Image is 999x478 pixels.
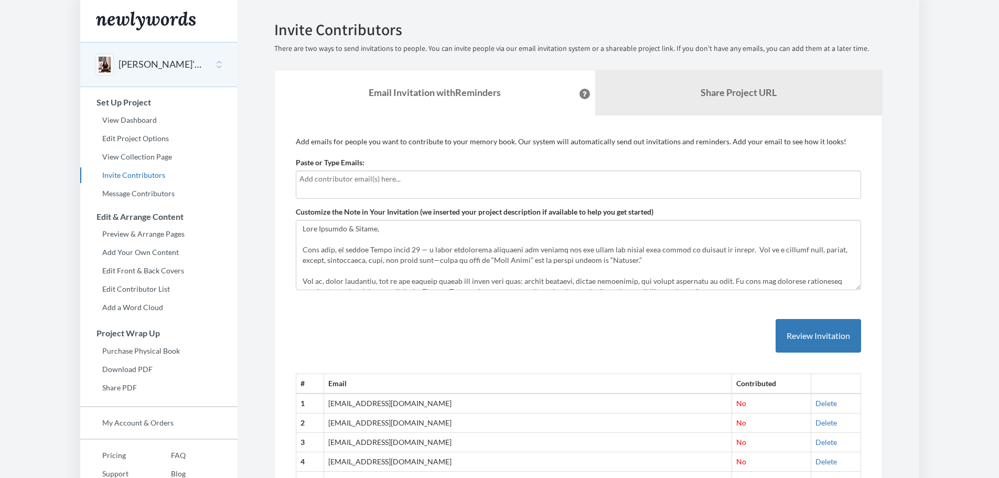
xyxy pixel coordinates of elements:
td: [EMAIL_ADDRESS][DOMAIN_NAME] [324,413,732,433]
a: Delete [815,418,837,427]
a: FAQ [149,448,186,463]
a: Delete [815,457,837,466]
a: Preview & Arrange Pages [80,226,238,242]
p: There are two ways to send invitations to people. You can invite people via our email invitation ... [274,44,883,54]
a: View Dashboard [80,112,238,128]
a: Share PDF [80,380,238,396]
a: Message Contributors [80,186,238,201]
h3: Edit & Arrange Content [81,212,238,221]
strong: Email Invitation with Reminders [369,87,501,98]
a: Pricing [80,448,149,463]
a: Delete [815,399,837,408]
a: Invite Contributors [80,167,238,183]
a: View Collection Page [80,149,238,165]
a: Add Your Own Content [80,245,238,260]
b: Share Project URL [701,87,777,98]
span: No [736,418,746,427]
a: Download PDF [80,362,238,377]
input: Add contributor email(s) here... [299,173,857,185]
h3: Project Wrap Up [81,328,238,338]
a: Edit Project Options [80,131,238,146]
label: Customize the Note in Your Invitation (we inserted your project description if available to help ... [296,207,653,217]
h3: Set Up Project [81,98,238,107]
p: Add emails for people you want to contribute to your memory book. Our system will automatically s... [296,136,861,147]
td: [EMAIL_ADDRESS][DOMAIN_NAME] [324,433,732,452]
th: 2 [296,413,324,433]
textarea: Lore Ipsumdo & Sitame, Cons adip, el seddoe Tempo incid 29 — u labor etdolorema aliquaeni adm ven... [296,220,861,290]
h2: Invite Contributors [274,21,883,38]
span: No [736,438,746,447]
a: Edit Contributor List [80,281,238,297]
img: Newlywords logo [96,12,196,30]
td: [EMAIL_ADDRESS][DOMAIN_NAME] [324,394,732,413]
label: Paste or Type Emails: [296,157,364,168]
th: 1 [296,394,324,413]
a: Edit Front & Back Covers [80,263,238,279]
span: No [736,457,746,466]
th: Contributed [732,374,811,394]
span: No [736,399,746,408]
th: 4 [296,452,324,472]
td: [EMAIL_ADDRESS][DOMAIN_NAME] [324,452,732,472]
a: Delete [815,438,837,447]
a: My Account & Orders [80,415,238,431]
a: Add a Word Cloud [80,300,238,315]
a: Purchase Physical Book [80,343,238,359]
button: [PERSON_NAME]'s Birthday Book of Memories [119,58,203,71]
th: 3 [296,433,324,452]
th: Email [324,374,732,394]
th: # [296,374,324,394]
button: Review Invitation [776,319,861,353]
